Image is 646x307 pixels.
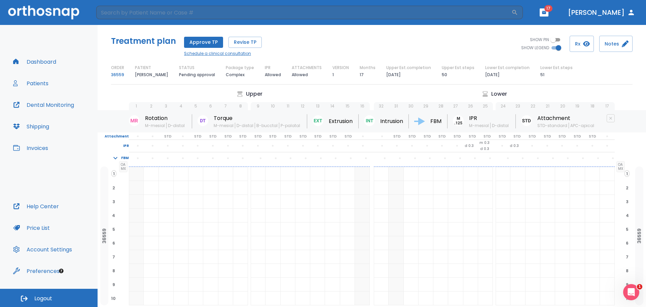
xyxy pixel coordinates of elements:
[624,198,630,205] span: 3
[9,263,64,279] button: Preferences
[423,103,428,109] p: 29
[465,143,474,149] p: d 0.3
[228,37,262,48] button: Revise TP
[453,103,458,109] p: 27
[483,133,491,140] p: STD
[329,117,353,125] p: Extrusion
[129,278,144,291] div: extracted
[9,241,76,257] button: Account Settings
[544,133,551,140] p: STD
[209,133,216,140] p: STD
[442,65,474,71] p: Upper Est.steps
[194,133,201,140] p: STD
[480,146,489,152] p: d 0.3
[513,133,521,140] p: STD
[301,103,304,109] p: 12
[129,167,144,181] div: extracted
[355,291,370,305] div: extracted
[559,133,566,140] p: STD
[355,167,370,181] div: extracted
[454,133,461,140] p: STD
[540,71,544,79] p: 51
[150,103,152,109] p: 2
[329,133,336,140] p: STD
[469,114,510,122] p: IPR
[468,103,473,109] p: 26
[515,103,520,109] p: 23
[129,264,144,278] div: extracted
[360,71,364,79] p: 17
[98,133,129,140] p: Attachment
[360,65,375,71] p: Months
[129,250,144,264] div: extracted
[540,65,573,71] p: Lower Est.steps
[224,103,227,109] p: 7
[246,90,262,98] p: Upper
[111,65,124,71] p: ORDER
[287,103,289,109] p: 11
[284,133,291,140] p: STD
[292,71,308,79] p: Allowed
[408,133,416,140] p: STD
[292,65,322,71] p: ATTACHMENTS
[389,278,403,291] div: extracted
[599,36,633,52] button: Notes
[490,123,510,128] span: D-distal
[135,71,168,79] p: [PERSON_NAME]
[129,195,144,209] div: extracted
[316,103,320,109] p: 13
[565,6,638,19] button: [PERSON_NAME]
[98,143,129,149] p: IPR
[184,37,223,48] button: Approve TP
[269,133,276,140] p: STD
[537,123,569,128] span: STD-standard
[102,228,107,244] p: 36559
[111,198,116,205] span: 3
[184,51,262,57] a: Schedule a clinical consultation
[355,195,370,209] div: extracted
[485,65,530,71] p: Lower Est.completion
[389,264,403,278] div: extracted
[129,291,144,305] div: extracted
[179,65,194,71] p: STATUS
[483,103,488,109] p: 25
[129,209,144,222] div: extracted
[521,45,549,51] span: SHOW LEGEND
[111,268,116,274] span: 8
[499,133,506,140] p: STD
[9,140,52,156] button: Invoices
[332,65,349,71] p: VERSION
[560,103,565,109] p: 20
[379,103,384,109] p: 32
[129,222,144,236] div: extracted
[389,250,403,264] div: extracted
[570,36,594,52] button: Rx
[537,114,596,122] p: Attachment
[226,65,254,71] p: Package type
[209,103,212,109] p: 6
[624,281,630,287] span: 9
[111,240,116,246] span: 6
[119,161,128,172] span: OA MX
[501,103,506,109] p: 24
[9,118,53,134] a: Shipping
[330,103,334,109] p: 14
[531,103,535,109] p: 22
[355,278,370,291] div: extracted
[299,133,307,140] p: STD
[389,291,403,305] div: extracted
[96,6,511,19] input: Search by Patient Name or Case #
[194,103,197,109] p: 5
[111,281,116,287] span: 9
[355,264,370,278] div: extracted
[9,220,54,236] a: Price List
[408,103,414,109] p: 30
[9,54,60,70] a: Dashboard
[430,117,441,125] p: FBM
[166,123,186,128] span: D-distal
[135,65,151,71] p: PATIENT
[110,295,117,301] span: 10
[424,133,431,140] p: STD
[389,195,403,209] div: extracted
